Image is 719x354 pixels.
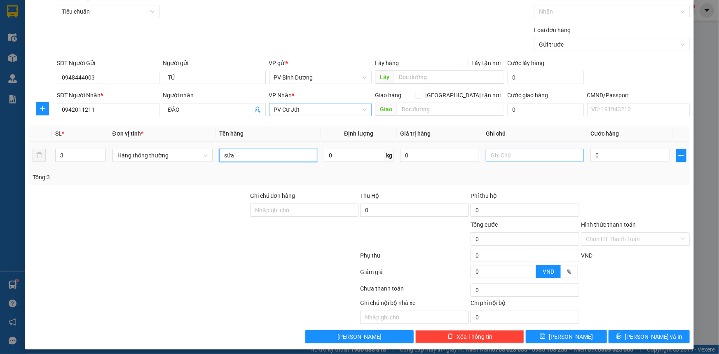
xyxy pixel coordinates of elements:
button: plus [36,102,49,115]
span: PV Cư Jút [274,103,367,116]
span: [PERSON_NAME] và In [625,332,683,341]
span: kg [385,149,393,162]
span: PV Đắk Song [83,58,107,62]
span: Tên hàng [219,130,244,137]
span: Nơi nhận: [63,57,76,69]
span: VND [543,268,554,275]
span: Giao [375,103,397,116]
button: deleteXóa Thông tin [415,330,524,343]
span: user-add [254,106,261,113]
div: Phí thu hộ [471,191,579,204]
span: Hàng thông thường [117,149,208,162]
input: Ghi chú đơn hàng [250,204,359,217]
span: Giao hàng [375,92,401,98]
button: plus [676,149,686,162]
span: PV Bình Dương [28,58,56,62]
input: Ghi Chú [486,149,584,162]
strong: CÔNG TY TNHH [GEOGRAPHIC_DATA] 214 QL13 - P.26 - Q.BÌNH THẠNH - TP HCM 1900888606 [21,13,67,44]
span: PV Bình Dương [274,71,367,84]
input: Cước lấy hàng [508,71,584,84]
div: Chưa thanh toán [360,284,470,298]
div: SĐT Người Nhận [57,91,159,100]
label: Hình thức thanh toán [581,221,636,228]
span: Tiêu chuẩn [62,5,155,18]
span: [PERSON_NAME] [549,332,593,341]
span: [PERSON_NAME] [337,332,382,341]
span: % [567,268,571,275]
div: Chi phí nội bộ [471,298,579,311]
button: printer[PERSON_NAME] và In [609,330,690,343]
div: Người nhận [163,91,265,100]
span: Nơi gửi: [8,57,17,69]
input: Dọc đường [394,70,504,84]
button: save[PERSON_NAME] [526,330,607,343]
span: save [540,333,546,340]
div: CMND/Passport [587,91,690,100]
span: Lấy hàng [375,60,399,66]
span: Lấy tận nơi [468,59,504,68]
button: [PERSON_NAME] [305,330,414,343]
input: 0 [400,149,479,162]
div: Người gửi [163,59,265,68]
span: Thu Hộ [360,192,379,199]
button: delete [33,149,46,162]
span: delete [447,333,453,340]
span: Xóa Thông tin [457,332,492,341]
span: Gửi trước [539,38,685,51]
span: printer [616,333,622,340]
th: Ghi chú [482,126,587,142]
strong: BIÊN NHẬN GỬI HÀNG HOÁ [28,49,96,56]
input: Cước giao hàng [508,103,584,116]
span: plus [36,105,49,112]
span: plus [677,152,686,159]
span: 08:52:01 [DATE] [78,37,116,43]
div: Phụ thu [360,251,470,265]
span: Giá trị hàng [400,130,431,137]
div: SĐT Người Gửi [57,59,159,68]
span: VP Nhận [269,92,292,98]
div: VP gửi [269,59,372,68]
input: Dọc đường [397,103,504,116]
div: Ghi chú nội bộ nhà xe [360,298,469,311]
div: Giảm giá [360,267,470,282]
div: Tổng: 3 [33,173,278,182]
span: [GEOGRAPHIC_DATA] tận nơi [422,91,504,100]
span: BD10250213 [83,31,116,37]
label: Cước giao hàng [508,92,548,98]
span: Tổng cước [471,221,498,228]
span: SL [55,130,62,137]
label: Loại đơn hàng [534,27,571,33]
span: Đơn vị tính [112,130,143,137]
label: Cước lấy hàng [508,60,545,66]
input: Nhập ghi chú [360,311,469,324]
input: VD: Bàn, Ghế [219,149,317,162]
span: Lấy [375,70,394,84]
img: logo [8,19,19,39]
label: Ghi chú đơn hàng [250,192,295,199]
span: Định lượng [344,130,373,137]
span: VND [581,252,593,259]
span: Cước hàng [590,130,619,137]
